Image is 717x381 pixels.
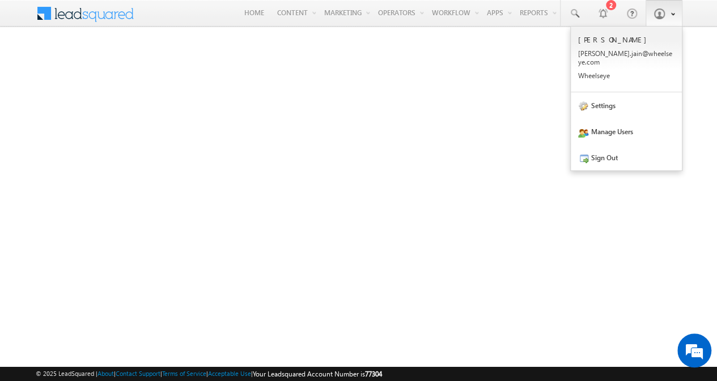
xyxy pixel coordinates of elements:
em: Start Chat [154,297,206,312]
a: Terms of Service [162,370,206,377]
a: Contact Support [116,370,160,377]
div: Minimize live chat window [186,6,213,33]
a: [PERSON_NAME] [PERSON_NAME].jain@wheelseye.com Wheelseye [571,27,682,92]
textarea: Type your message and hit 'Enter' [15,105,207,289]
span: Your Leadsquared Account Number is [253,370,382,378]
span: 77304 [365,370,382,378]
a: Settings [571,92,682,118]
a: Acceptable Use [208,370,251,377]
span: © 2025 LeadSquared | | | | | [36,369,382,379]
div: Chat with us now [59,59,190,74]
img: d_60004797649_company_0_60004797649 [19,59,48,74]
p: [PERSON_NAME] .jain @whee lseye .com [578,49,674,66]
a: About [97,370,114,377]
p: [PERSON_NAME] [578,35,674,44]
p: Wheel seye [578,71,674,80]
a: Manage Users [571,118,682,144]
a: Sign Out [571,144,682,170]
